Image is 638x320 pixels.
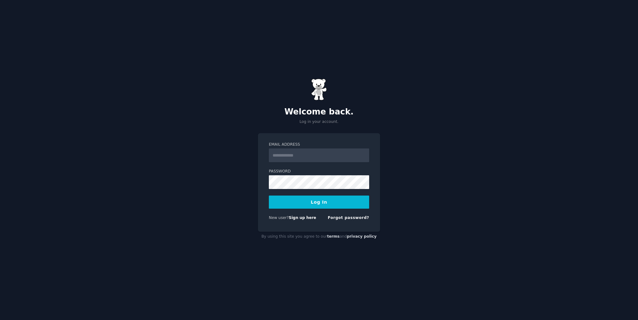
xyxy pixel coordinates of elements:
p: Log in your account. [258,119,380,125]
img: Gummy Bear [311,79,327,100]
h2: Welcome back. [258,107,380,117]
button: Log In [269,196,369,209]
a: Sign up here [289,216,316,220]
a: Forgot password? [328,216,369,220]
div: By using this site you agree to our and [258,232,380,242]
label: Email Address [269,142,369,148]
a: privacy policy [347,234,377,239]
label: Password [269,169,369,174]
span: New user? [269,216,289,220]
a: terms [327,234,340,239]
